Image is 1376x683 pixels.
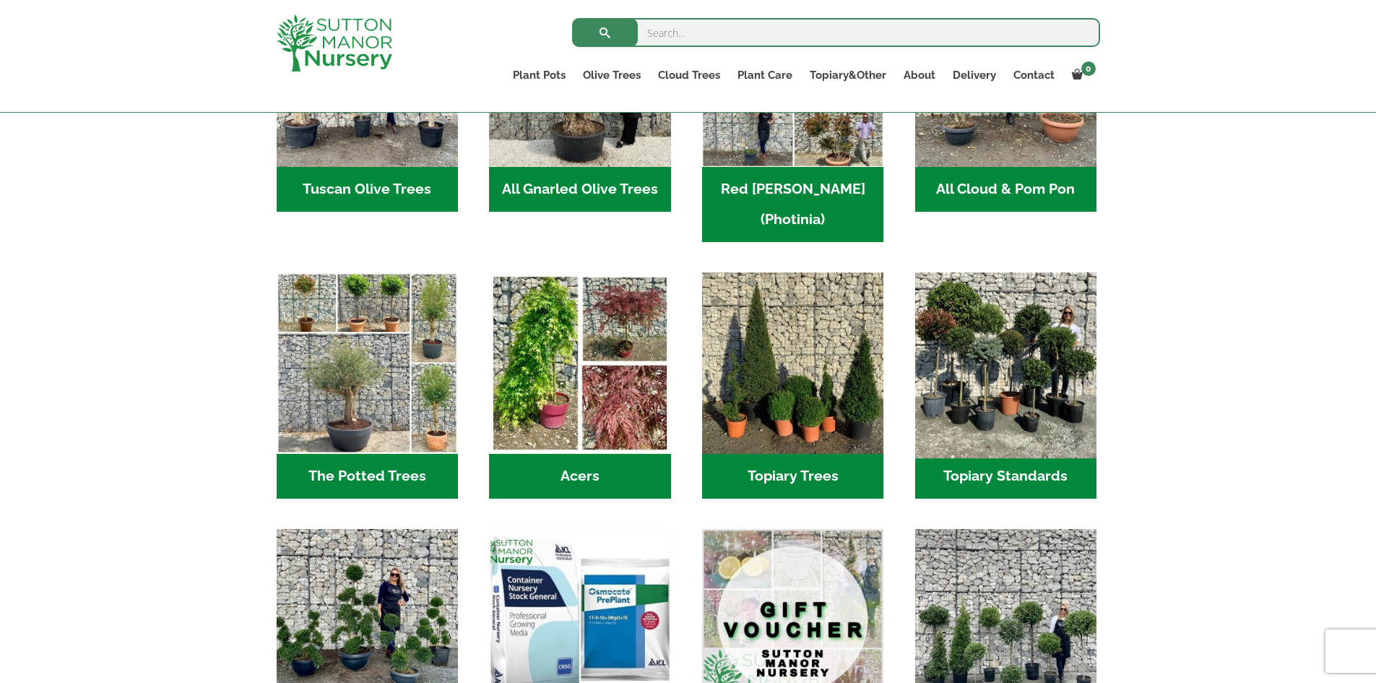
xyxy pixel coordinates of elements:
[489,272,670,499] a: Visit product category Acers
[801,65,895,85] a: Topiary&Other
[489,272,670,454] img: Home - Untitled Project 4
[277,272,458,454] img: Home - new coll
[702,272,883,499] a: Visit product category Topiary Trees
[915,167,1096,212] h2: All Cloud & Pom Pon
[277,14,392,72] img: logo
[649,65,729,85] a: Cloud Trees
[910,268,1101,459] img: Home - IMG 5223
[504,65,574,85] a: Plant Pots
[702,167,883,242] h2: Red [PERSON_NAME] (Photinia)
[702,272,883,454] img: Home - C8EC7518 C483 4BAA AA61 3CAAB1A4C7C4 1 201 a
[915,272,1096,499] a: Visit product category Topiary Standards
[895,65,944,85] a: About
[1063,65,1100,85] a: 0
[277,454,458,499] h2: The Potted Trees
[489,167,670,212] h2: All Gnarled Olive Trees
[729,65,801,85] a: Plant Care
[572,18,1100,47] input: Search...
[1005,65,1063,85] a: Contact
[915,454,1096,499] h2: Topiary Standards
[277,272,458,499] a: Visit product category The Potted Trees
[944,65,1005,85] a: Delivery
[1081,61,1096,76] span: 0
[277,167,458,212] h2: Tuscan Olive Trees
[489,454,670,499] h2: Acers
[574,65,649,85] a: Olive Trees
[702,454,883,499] h2: Topiary Trees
